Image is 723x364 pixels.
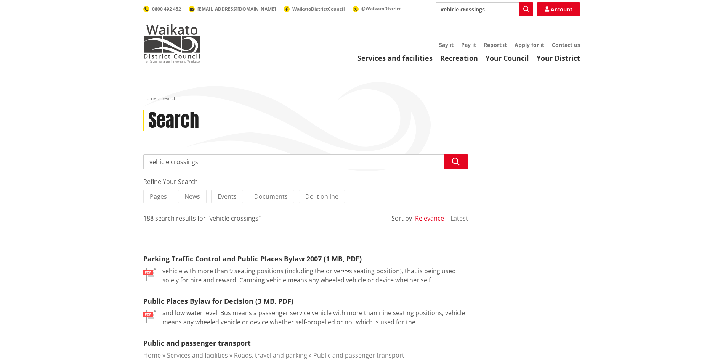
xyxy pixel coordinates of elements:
[143,6,181,12] a: 0800 492 452
[143,254,362,263] a: Parking Traffic Control and Public Places Bylaw 2007 (1 MB, PDF)
[150,192,167,201] span: Pages
[143,214,261,223] div: 188 search results for "vehicle crossings"
[254,192,288,201] span: Documents
[537,2,580,16] a: Account
[143,177,468,186] div: Refine Your Search
[391,214,412,223] div: Sort by
[357,53,433,63] a: Services and facilities
[143,351,161,359] a: Home
[537,53,580,63] a: Your District
[234,351,307,359] a: Roads, travel and parking
[197,6,276,12] span: [EMAIL_ADDRESS][DOMAIN_NAME]
[415,215,444,222] button: Relevance
[143,154,468,169] input: Search input
[143,268,156,281] img: document-pdf.svg
[292,6,345,12] span: WaikatoDistrictCouncil
[552,41,580,48] a: Contact us
[461,41,476,48] a: Pay it
[184,192,200,201] span: News
[284,6,345,12] a: WaikatoDistrictCouncil
[148,110,199,132] h1: Search
[218,192,237,201] span: Events
[515,41,544,48] a: Apply for it
[305,192,338,201] span: Do it online
[162,266,468,285] p: vehicle with more than 9 seating positions (including the drivers seating position), that is bei...
[189,6,276,12] a: [EMAIL_ADDRESS][DOMAIN_NAME]
[439,41,454,48] a: Say it
[152,6,181,12] span: 0800 492 452
[450,215,468,222] button: Latest
[361,5,401,12] span: @WaikatoDistrict
[440,53,478,63] a: Recreation
[162,95,176,101] span: Search
[313,351,404,359] a: Public and passenger transport
[486,53,529,63] a: Your Council
[167,351,228,359] a: Services and facilities
[143,296,293,306] a: Public Places Bylaw for Decision (3 MB, PDF)
[143,310,156,323] img: document-pdf.svg
[143,95,156,101] a: Home
[484,41,507,48] a: Report it
[143,24,200,63] img: Waikato District Council - Te Kaunihera aa Takiwaa o Waikato
[162,308,468,327] p: and low water level. Bus means a passenger service vehicle with more than nine seating positions,...
[353,5,401,12] a: @WaikatoDistrict
[436,2,533,16] input: Search input
[143,95,580,102] nav: breadcrumb
[143,338,251,348] a: Public and passenger transport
